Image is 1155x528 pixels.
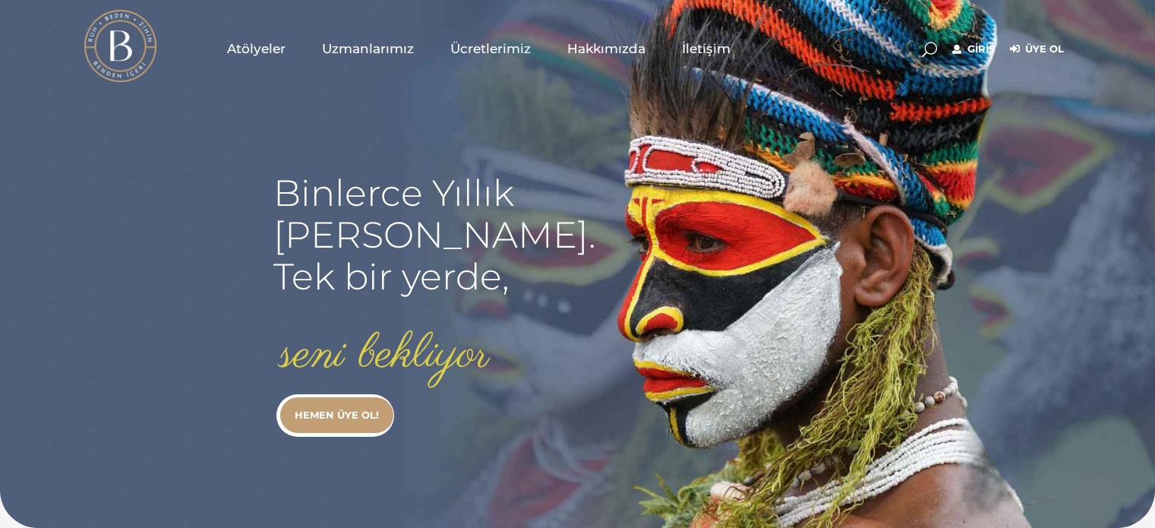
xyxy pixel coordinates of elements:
[273,172,596,298] rs-layer: Binlerce Yıllık [PERSON_NAME]. Tek bir yerde,
[549,11,664,87] a: Hakkımızda
[304,11,432,87] a: Uzmanlarımız
[209,11,304,87] a: Atölyeler
[280,397,393,433] a: HEMEN ÜYE OL!
[432,11,549,87] a: Ücretlerimiz
[1010,40,1064,58] a: Üye Ol
[280,328,490,381] rs-layer: seni bekliyor
[322,40,414,58] span: Uzmanlarımız
[84,10,156,82] img: light logo
[952,40,995,58] a: Giriş
[682,40,731,58] span: İletişim
[664,11,749,87] a: İletişim
[567,40,645,58] span: Hakkımızda
[450,40,531,58] span: Ücretlerimiz
[227,40,286,58] span: Atölyeler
